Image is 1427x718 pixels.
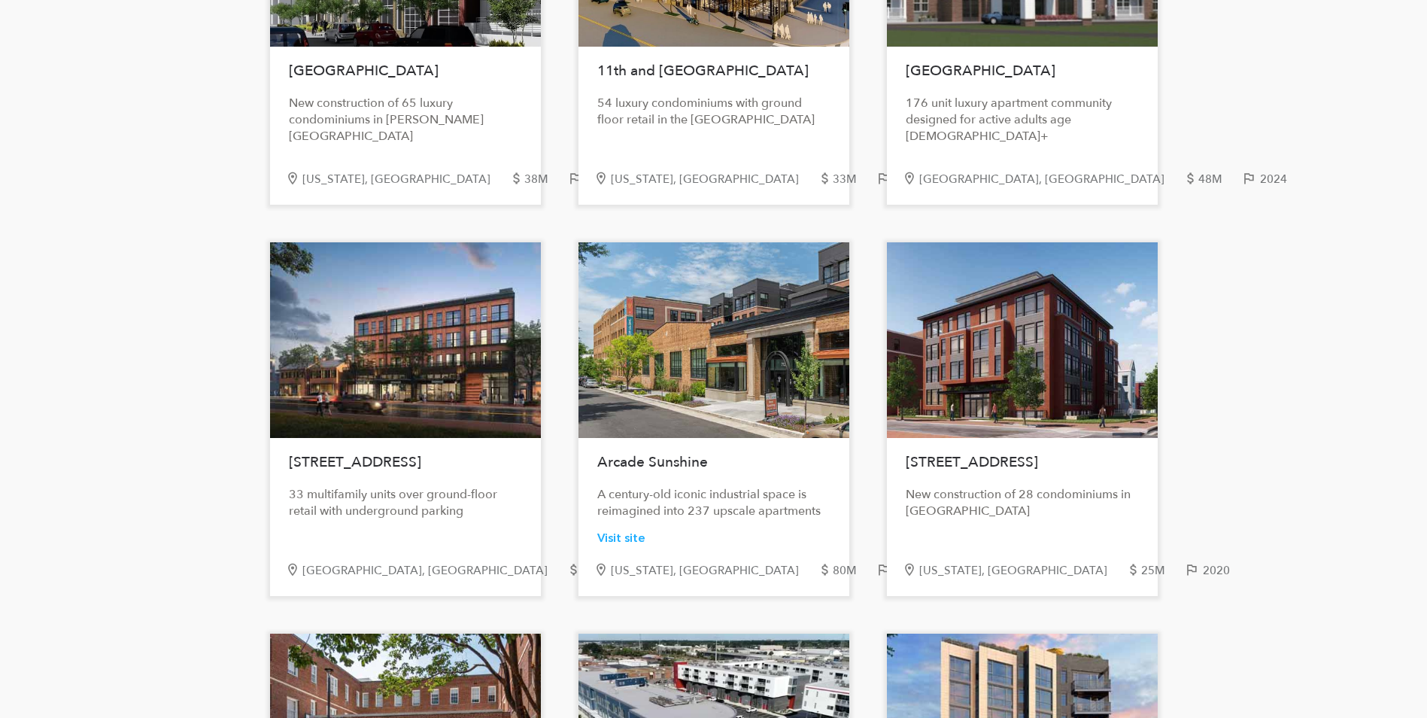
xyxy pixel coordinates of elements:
div: New construction of 65 luxury condominiums in [PERSON_NAME][GEOGRAPHIC_DATA] [289,95,522,145]
a: Visit site [597,519,645,546]
h1: [GEOGRAPHIC_DATA] [906,54,1139,87]
div: 33M [833,173,876,186]
div: 38M [524,173,567,186]
h1: [STREET_ADDRESS] [289,446,522,479]
div: [US_STATE], [GEOGRAPHIC_DATA] [611,564,818,577]
h1: [STREET_ADDRESS] [906,446,1139,479]
div: New construction of 28 condominiums in [GEOGRAPHIC_DATA] [906,486,1139,519]
div: [GEOGRAPHIC_DATA], [GEOGRAPHIC_DATA] [919,173,1183,186]
div: 80M [833,564,876,577]
div: [US_STATE], [GEOGRAPHIC_DATA] [611,173,818,186]
div: 2024 [1260,173,1306,186]
div: 176 unit luxury apartment community designed for active adults age [DEMOGRAPHIC_DATA]+ [906,95,1139,145]
div: 48M [1198,173,1241,186]
h1: 11th and [GEOGRAPHIC_DATA] [597,54,830,87]
h1: Arcade Sunshine [597,446,830,479]
div: 25M [1141,564,1184,577]
div: 33 multifamily units over ground-floor retail with underground parking [289,486,522,519]
div: A century-old iconic industrial space is reimagined into 237 upscale apartments [597,486,830,519]
div: [US_STATE], [GEOGRAPHIC_DATA] [302,173,509,186]
div: Visit site [597,531,645,546]
div: 2020 [1203,564,1249,577]
h1: [GEOGRAPHIC_DATA] [289,54,522,87]
div: [US_STATE], [GEOGRAPHIC_DATA] [919,564,1126,577]
div: [GEOGRAPHIC_DATA], [GEOGRAPHIC_DATA] [302,564,566,577]
div: 54 luxury condominiums with ground floor retail in the [GEOGRAPHIC_DATA] [597,95,830,128]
